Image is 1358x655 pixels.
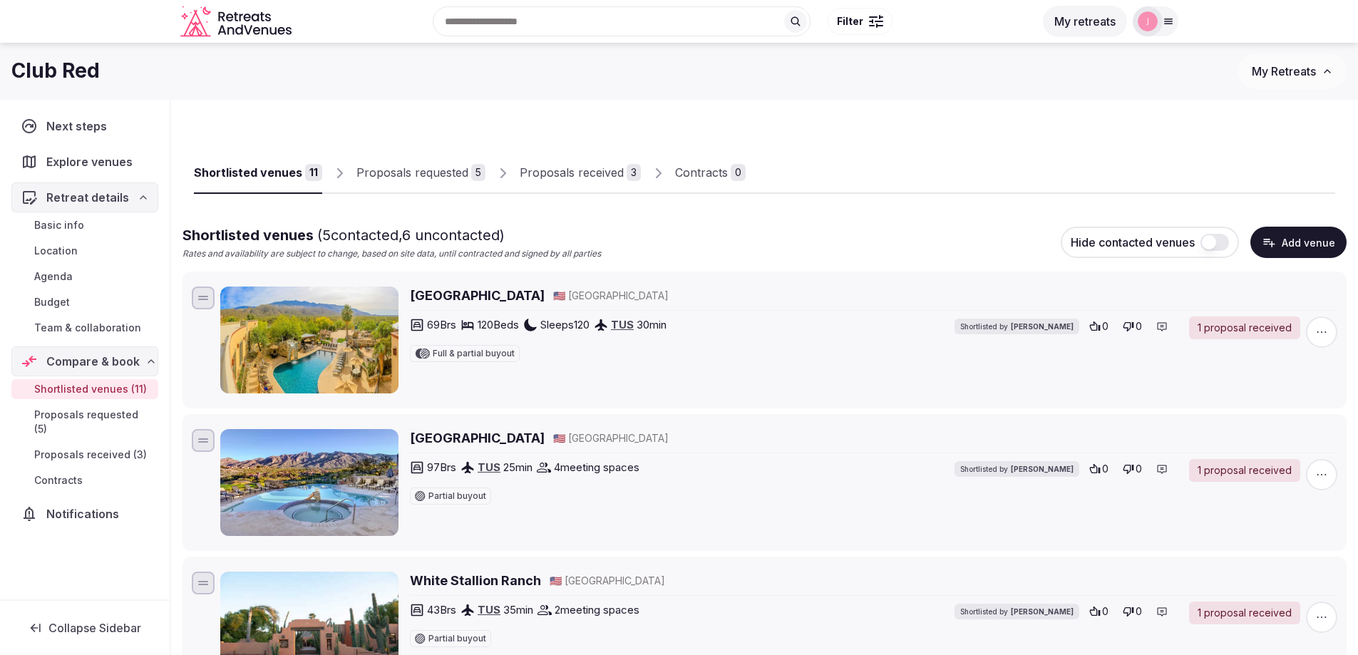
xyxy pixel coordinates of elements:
[553,432,565,444] span: 🇺🇸
[34,408,153,436] span: Proposals requested (5)
[356,153,485,194] a: Proposals requested5
[1238,53,1347,89] button: My Retreats
[410,287,545,304] h2: [GEOGRAPHIC_DATA]
[553,431,565,445] button: 🇺🇸
[220,429,398,536] img: Hacienda Del Sol Guest Ranch Resort
[46,505,125,522] span: Notifications
[553,289,565,303] button: 🇺🇸
[180,6,294,38] a: Visit the homepage
[11,470,158,490] a: Contracts
[1189,459,1300,482] a: 1 proposal received
[520,153,641,194] a: Proposals received3
[182,227,505,244] span: Shortlisted venues
[1136,462,1142,476] span: 0
[11,267,158,287] a: Agenda
[1189,316,1300,339] a: 1 proposal received
[1102,319,1108,334] span: 0
[955,604,1079,619] div: Shortlisted by
[478,603,500,617] a: TUS
[194,164,302,181] div: Shortlisted venues
[11,445,158,465] a: Proposals received (3)
[34,382,147,396] span: Shortlisted venues (11)
[1250,227,1347,258] button: Add venue
[1136,604,1142,619] span: 0
[675,164,728,181] div: Contracts
[34,269,73,284] span: Agenda
[34,448,147,462] span: Proposals received (3)
[955,319,1079,334] div: Shortlisted by
[410,572,541,589] a: White Stallion Ranch
[11,292,158,312] a: Budget
[1136,319,1142,334] span: 0
[1043,14,1127,29] a: My retreats
[1102,604,1108,619] span: 0
[1071,235,1195,249] span: Hide contacted venues
[428,492,486,500] span: Partial buyout
[11,499,158,529] a: Notifications
[317,227,505,244] span: ( 5 contacted, 6 uncontacted)
[11,379,158,399] a: Shortlisted venues (11)
[1138,11,1158,31] img: jaltstadt
[305,164,322,181] div: 11
[180,6,294,38] svg: Retreats and Venues company logo
[410,429,545,447] a: [GEOGRAPHIC_DATA]
[568,289,669,303] span: [GEOGRAPHIC_DATA]
[34,244,78,258] span: Location
[540,317,590,332] span: Sleeps 120
[428,634,486,643] span: Partial buyout
[1085,602,1113,622] button: 0
[1085,316,1113,336] button: 0
[194,153,322,194] a: Shortlisted venues11
[1011,321,1074,331] span: [PERSON_NAME]
[1011,607,1074,617] span: [PERSON_NAME]
[565,574,665,588] span: [GEOGRAPHIC_DATA]
[471,164,485,181] div: 5
[554,460,639,475] span: 4 meeting spaces
[675,153,746,194] a: Contracts0
[611,318,634,331] a: TUS
[553,289,565,301] span: 🇺🇸
[478,317,519,332] span: 120 Beds
[46,153,138,170] span: Explore venues
[182,248,601,260] p: Rates and availability are subject to change, based on site data, until contracted and signed by ...
[34,321,141,335] span: Team & collaboration
[1043,6,1127,37] button: My retreats
[11,147,158,177] a: Explore venues
[11,318,158,338] a: Team & collaboration
[1118,459,1146,479] button: 0
[1102,462,1108,476] span: 0
[627,164,641,181] div: 3
[356,164,468,181] div: Proposals requested
[955,461,1079,477] div: Shortlisted by
[46,118,113,135] span: Next steps
[1252,64,1316,78] span: My Retreats
[427,317,456,332] span: 69 Brs
[731,164,746,181] div: 0
[11,405,158,439] a: Proposals requested (5)
[568,431,669,445] span: [GEOGRAPHIC_DATA]
[1189,602,1300,624] div: 1 proposal received
[34,473,83,488] span: Contracts
[427,602,456,617] span: 43 Brs
[427,460,456,475] span: 97 Brs
[433,349,515,358] span: Full & partial buyout
[478,460,500,474] a: TUS
[34,218,84,232] span: Basic info
[503,460,533,475] span: 25 min
[220,287,398,393] img: Tanque Verde Ranch
[828,8,893,35] button: Filter
[555,602,639,617] span: 2 meeting spaces
[550,574,562,588] button: 🇺🇸
[11,215,158,235] a: Basic info
[11,612,158,644] button: Collapse Sidebar
[11,111,158,141] a: Next steps
[34,295,70,309] span: Budget
[550,574,562,587] span: 🇺🇸
[1118,602,1146,622] button: 0
[1085,459,1113,479] button: 0
[11,241,158,261] a: Location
